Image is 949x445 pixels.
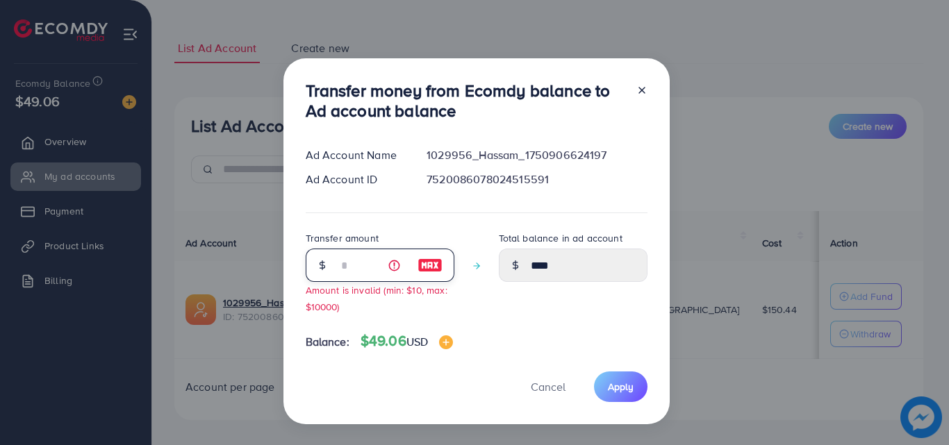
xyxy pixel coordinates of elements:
[406,334,428,349] span: USD
[594,371,647,401] button: Apply
[306,283,447,312] small: Amount is invalid (min: $10, max: $10000)
[415,147,658,163] div: 1029956_Hassam_1750906624197
[306,81,625,121] h3: Transfer money from Ecomdy balance to Ad account balance
[513,371,583,401] button: Cancel
[306,334,349,350] span: Balance:
[306,231,379,245] label: Transfer amount
[439,335,453,349] img: image
[295,147,416,163] div: Ad Account Name
[531,379,566,394] span: Cancel
[499,231,622,245] label: Total balance in ad account
[415,171,658,187] div: 7520086078024515591
[608,380,634,394] span: Apply
[295,171,416,187] div: Ad Account ID
[361,333,453,350] h4: $49.06
[418,257,443,274] img: image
